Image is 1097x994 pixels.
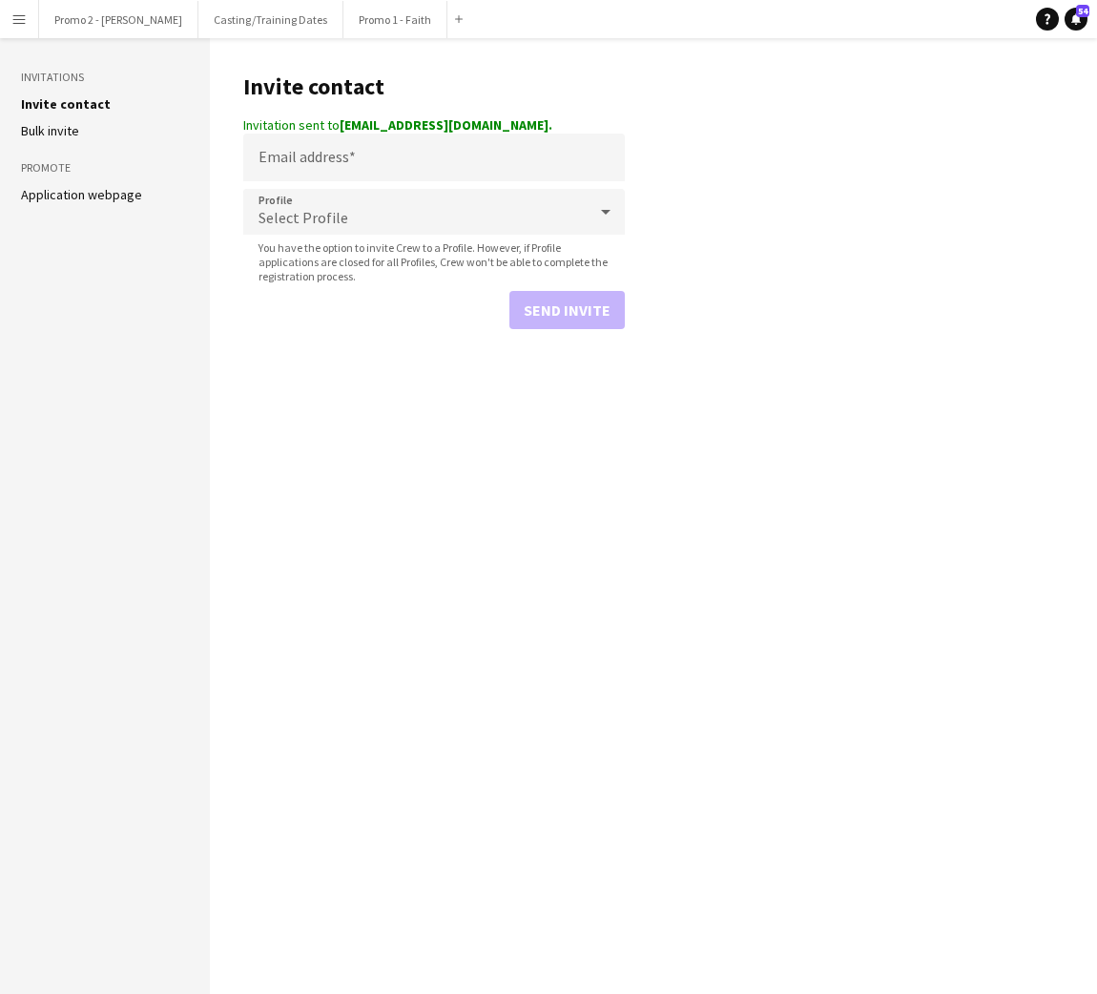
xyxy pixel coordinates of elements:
h1: Invite contact [243,72,625,101]
button: Casting/Training Dates [198,1,343,38]
h3: Invitations [21,69,189,86]
button: Promo 1 - Faith [343,1,447,38]
a: Bulk invite [21,122,79,139]
a: Invite contact [21,95,111,113]
a: Application webpage [21,186,142,203]
span: Select Profile [259,208,348,227]
button: Promo 2 - [PERSON_NAME] [39,1,198,38]
h3: Promote [21,159,189,176]
strong: [EMAIL_ADDRESS][DOMAIN_NAME]. [340,116,552,134]
div: Invitation sent to [243,116,625,134]
span: You have the option to invite Crew to a Profile. However, if Profile applications are closed for ... [243,240,625,283]
span: 54 [1076,5,1089,17]
a: 54 [1065,8,1087,31]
